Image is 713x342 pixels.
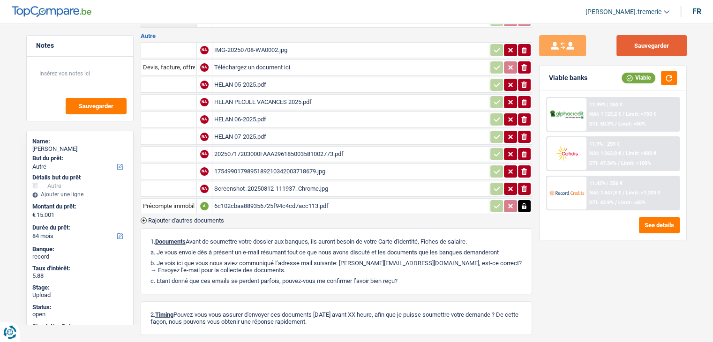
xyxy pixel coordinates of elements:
[32,304,128,311] div: Status:
[589,180,623,186] div: 11.45% | 256 €
[32,224,126,231] label: Durée du prêt:
[615,121,617,127] span: /
[32,155,126,162] label: But du prêt:
[79,103,113,109] span: Sauvegarder
[585,8,661,16] span: [PERSON_NAME].tremerie
[549,184,584,201] img: Record Credits
[155,238,186,245] span: Documents
[200,98,209,106] div: NA
[589,200,614,206] span: DTI: 43.9%
[549,145,584,162] img: Cofidis
[200,202,209,210] div: A
[141,33,532,39] h3: Autre
[589,190,621,196] span: NAI: 1 447,8 €
[214,78,487,92] div: HELAN 05-2025.pdf
[621,160,651,166] span: Limit: <100%
[200,115,209,124] div: NA
[589,141,620,147] div: 11.9% | 259 €
[32,145,128,153] div: [PERSON_NAME]
[214,182,487,196] div: Screenshot_20250812-111937_Chrome.jpg
[618,200,645,206] span: Limit: <65%
[150,238,522,245] p: 1. Avant de soumettre votre dossier aux banques, ils auront besoin de votre Carte d'identité, Fic...
[200,185,209,193] div: NA
[32,203,126,210] label: Montant du prêt:
[141,217,224,223] button: Rajouter d'autres documents
[150,277,522,284] p: c. Etant donné que ces emails se perdent parfois, pouvez-vous me confirmer l’avoir bien reçu?
[36,42,124,50] h5: Notes
[214,130,487,144] div: HELAN 07-2025.pdf
[615,200,617,206] span: /
[692,7,701,16] div: fr
[32,174,128,181] div: Détails but du prêt
[214,147,487,161] div: 20250717203000FAAA296185003581002773.pdf
[200,63,209,72] div: NA
[32,211,36,219] span: €
[155,311,173,318] span: Timing
[200,46,209,54] div: NA
[622,73,655,83] div: Viable
[12,6,91,17] img: TopCompare Logo
[32,245,128,253] div: Banque:
[623,150,624,156] span: /
[618,160,620,166] span: /
[623,111,624,117] span: /
[32,284,128,291] div: Stage:
[626,190,660,196] span: Limit: >1.333 €
[148,217,224,223] span: Rajouter d'autres documents
[32,138,128,145] div: Name:
[589,121,614,127] span: DTI: 50.3%
[589,102,623,108] div: 11.99% | 260 €
[589,150,621,156] span: NAI: 1 263,8 €
[32,311,128,318] div: open
[214,199,487,213] div: 6c102cbaa889356725f94c4cd7acc113.pdf
[32,291,128,299] div: Upload
[626,111,656,117] span: Limit: >750 €
[200,150,209,158] div: NA
[214,112,487,126] div: HELAN 06-2025.pdf
[32,265,128,272] div: Taux d'intérêt:
[626,150,656,156] span: Limit: >800 €
[214,43,487,57] div: IMG-20250708-WA0002.jpg
[150,311,522,325] p: 2. Pouvez-vous vous assurer d'envoyer ces documents [DATE] avant XX heure, afin que je puisse sou...
[66,98,127,114] button: Sauvegarder
[589,160,616,166] span: DTI: 47.34%
[32,272,128,280] div: 5.88
[578,4,669,20] a: [PERSON_NAME].tremerie
[214,95,487,109] div: HELAN PECULE VACANCES 2025.pdf
[32,191,128,198] div: Ajouter une ligne
[639,217,680,233] button: See details
[200,81,209,89] div: NA
[200,167,209,176] div: NA
[616,35,687,56] button: Sauvegarder
[150,249,522,256] p: a. Je vous envoie dès à présent un e-mail résumant tout ce que nous avons discuté et les doc...
[589,111,621,117] span: NAI: 1 123,2 €
[549,109,584,120] img: AlphaCredit
[618,121,645,127] span: Limit: <60%
[549,74,587,82] div: Viable banks
[32,253,128,260] div: record
[150,260,522,274] p: b. Je vois ici que vous nous aviez communiqué l’adresse mail suivante: [PERSON_NAME][EMAIL_ADDRE...
[32,323,128,330] div: Simulation Date:
[623,190,624,196] span: /
[200,133,209,141] div: NA
[214,164,487,178] div: 1754990179895189210342003718679.jpg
